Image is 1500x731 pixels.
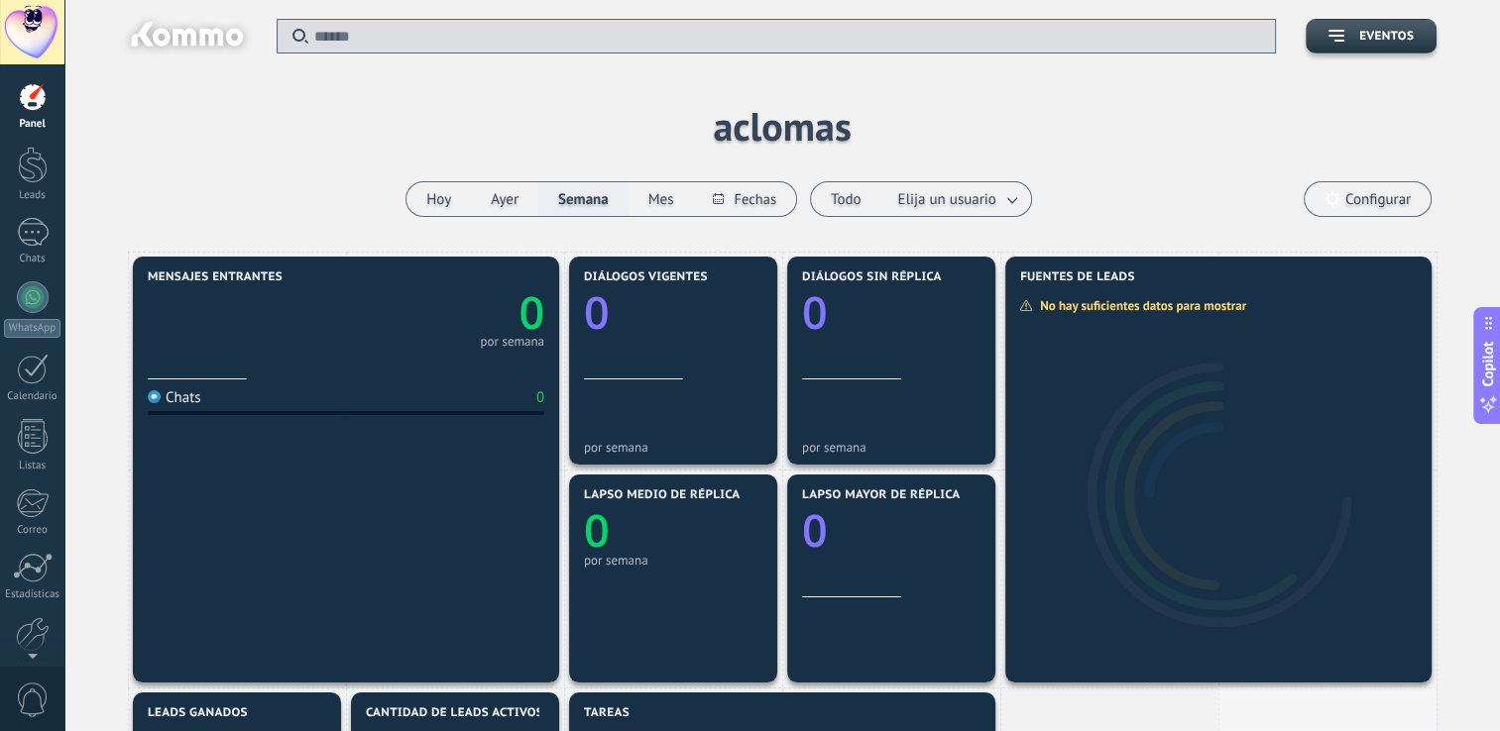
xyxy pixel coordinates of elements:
div: Calendario [4,390,61,403]
div: Panel [4,118,61,131]
span: Lapso medio de réplica [584,488,741,502]
button: Mes [629,182,694,216]
span: Configurar [1345,191,1411,208]
span: Diálogos vigentes [584,270,708,284]
text: 0 [584,500,610,561]
span: Elija un usuario [894,186,1000,213]
button: Fechas [693,182,795,216]
div: por semana [480,337,544,347]
div: por semana [584,440,762,455]
button: Ayer [471,182,538,216]
div: 0 [536,388,544,407]
div: Listas [4,460,61,472]
button: Todo [811,182,881,216]
text: 0 [802,282,828,343]
span: Mensajes entrantes [148,270,283,284]
text: 0 [519,282,544,343]
text: 0 [802,500,828,561]
button: Elija un usuario [881,182,1031,216]
div: por semana [802,440,981,455]
a: 0 [346,282,544,343]
div: Chats [148,388,201,407]
span: Eventos [1359,30,1414,44]
div: Estadísticas [4,588,61,601]
div: WhatsApp [4,319,60,338]
button: Semana [538,182,629,216]
div: Chats [4,253,61,265]
button: Hoy [406,182,471,216]
span: Copilot [1478,342,1498,387]
button: Eventos [1306,19,1437,53]
span: Tareas [584,706,630,720]
div: por semana [584,553,762,568]
span: Diálogos sin réplica [802,270,942,284]
span: Cantidad de leads activos [366,706,543,720]
div: No hay suficientes datos para mostrar [1019,297,1260,314]
div: Correo [4,524,61,537]
text: 0 [584,282,610,343]
span: Leads ganados [148,706,248,720]
span: Fuentes de leads [1020,270,1135,284]
span: Lapso mayor de réplica [802,488,960,502]
div: Leads [4,189,61,202]
img: Chats [148,390,161,403]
